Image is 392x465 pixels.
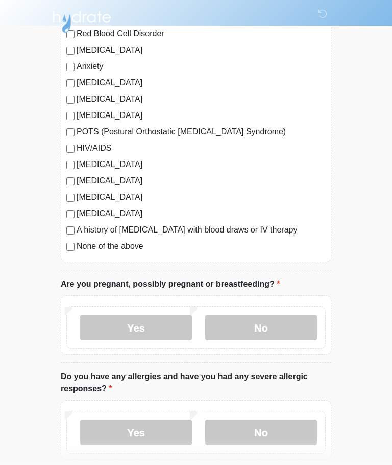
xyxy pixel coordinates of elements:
[80,315,192,341] label: Yes
[205,315,317,341] label: No
[77,126,326,138] label: POTS (Postural Orthostatic [MEDICAL_DATA] Syndrome)
[77,94,326,106] label: [MEDICAL_DATA]
[77,208,326,220] label: [MEDICAL_DATA]
[77,77,326,89] label: [MEDICAL_DATA]
[61,371,331,396] label: Do you have any allergies and have you had any severe allergic responses?
[66,227,75,235] input: A history of [MEDICAL_DATA] with blood draws or IV therapy
[77,224,326,237] label: A history of [MEDICAL_DATA] with blood draws or IV therapy
[66,194,75,202] input: [MEDICAL_DATA]
[77,110,326,122] label: [MEDICAL_DATA]
[80,420,192,446] label: Yes
[77,192,326,204] label: [MEDICAL_DATA]
[66,243,75,251] input: None of the above
[66,178,75,186] input: [MEDICAL_DATA]
[51,8,113,34] img: Hydrate IV Bar - Arcadia Logo
[205,420,317,446] label: No
[66,47,75,55] input: [MEDICAL_DATA]
[66,80,75,88] input: [MEDICAL_DATA]
[77,159,326,171] label: [MEDICAL_DATA]
[77,241,326,253] label: None of the above
[66,145,75,153] input: HIV/AIDS
[66,129,75,137] input: POTS (Postural Orthostatic [MEDICAL_DATA] Syndrome)
[66,112,75,121] input: [MEDICAL_DATA]
[77,143,326,155] label: HIV/AIDS
[77,175,326,188] label: [MEDICAL_DATA]
[66,96,75,104] input: [MEDICAL_DATA]
[66,63,75,72] input: Anxiety
[61,278,280,291] label: Are you pregnant, possibly pregnant or breastfeeding?
[77,44,326,57] label: [MEDICAL_DATA]
[66,161,75,170] input: [MEDICAL_DATA]
[77,61,326,73] label: Anxiety
[66,211,75,219] input: [MEDICAL_DATA]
